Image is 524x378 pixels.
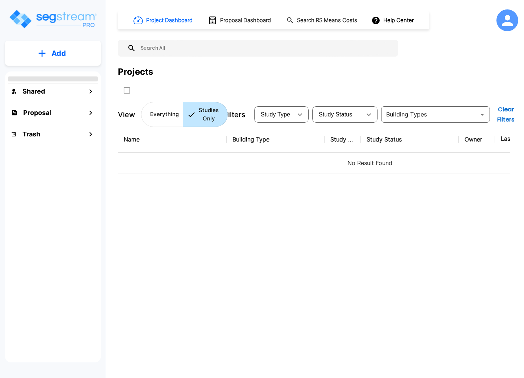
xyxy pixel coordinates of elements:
[220,16,271,25] h1: Proposal Dashboard
[22,129,40,139] h1: Trash
[146,16,193,25] h1: Project Dashboard
[297,16,357,25] h1: Search RS Means Costs
[325,126,361,153] th: Study Type
[205,13,275,28] button: Proposal Dashboard
[477,110,487,120] button: Open
[23,108,51,118] h1: Proposal
[224,109,246,120] p: Filters
[8,9,97,29] img: Logo
[51,48,66,59] p: Add
[361,126,459,153] th: Study Status
[199,106,219,123] p: Studies Only
[284,13,361,28] button: Search RS Means Costs
[5,43,101,64] button: Add
[136,40,395,57] input: Search All
[118,126,227,153] th: Name
[494,102,518,127] button: Clear Filters
[227,126,325,153] th: Building Type
[183,102,228,127] button: Studies Only
[459,126,495,153] th: Owner
[256,104,293,125] div: Select
[141,102,228,127] div: Platform
[314,104,362,125] div: Select
[120,83,134,98] button: SelectAll
[118,109,135,120] p: View
[118,65,153,78] div: Projects
[370,13,417,27] button: Help Center
[141,102,183,127] button: Everything
[319,111,352,118] span: Study Status
[261,111,290,118] span: Study Type
[22,86,45,96] h1: Shared
[131,12,197,28] button: Project Dashboard
[383,110,476,120] input: Building Types
[150,110,179,119] p: Everything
